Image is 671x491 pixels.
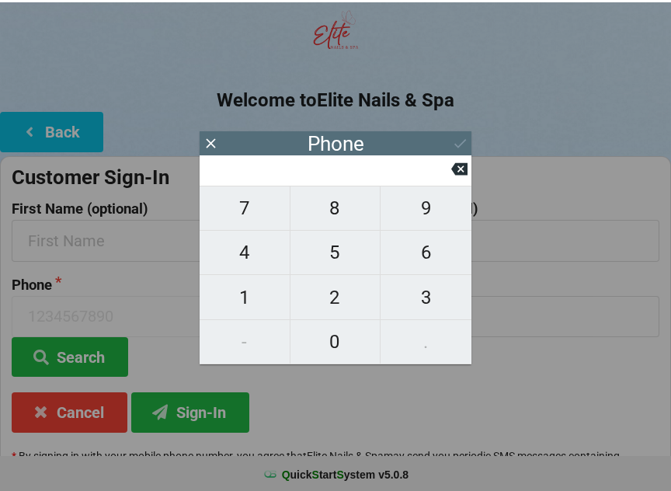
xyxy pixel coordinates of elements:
[290,318,381,362] button: 0
[381,190,471,222] span: 9
[200,273,290,317] button: 1
[200,234,290,266] span: 4
[381,273,471,317] button: 3
[381,228,471,273] button: 6
[200,228,290,273] button: 4
[381,279,471,312] span: 3
[381,183,471,228] button: 9
[200,279,290,312] span: 1
[200,190,290,222] span: 7
[200,183,290,228] button: 7
[290,273,381,317] button: 2
[381,234,471,266] span: 6
[290,234,381,266] span: 5
[290,190,381,222] span: 8
[290,323,381,356] span: 0
[290,183,381,228] button: 8
[290,279,381,312] span: 2
[290,228,381,273] button: 5
[308,134,364,149] div: Phone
